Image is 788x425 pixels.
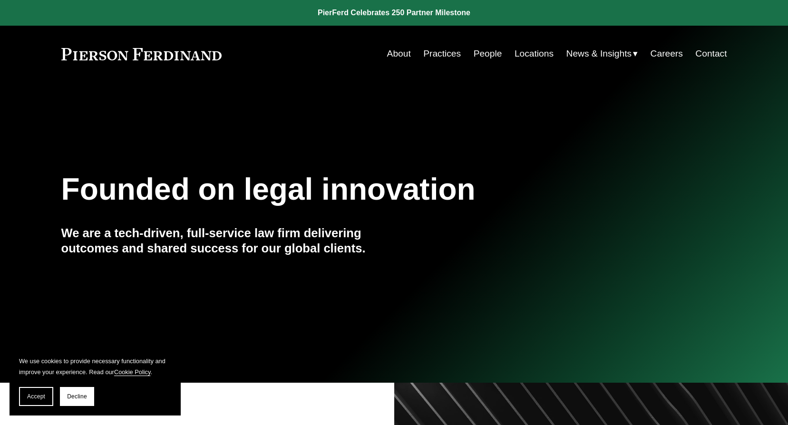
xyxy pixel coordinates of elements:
[19,387,53,406] button: Accept
[27,393,45,400] span: Accept
[566,46,632,62] span: News & Insights
[695,45,727,63] a: Contact
[60,387,94,406] button: Decline
[114,368,151,376] a: Cookie Policy
[651,45,683,63] a: Careers
[387,45,411,63] a: About
[61,172,616,207] h1: Founded on legal innovation
[423,45,461,63] a: Practices
[566,45,638,63] a: folder dropdown
[19,356,171,377] p: We use cookies to provide necessary functionality and improve your experience. Read our .
[67,393,87,400] span: Decline
[515,45,554,63] a: Locations
[10,346,181,415] section: Cookie banner
[61,225,394,256] h4: We are a tech-driven, full-service law firm delivering outcomes and shared success for our global...
[474,45,502,63] a: People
